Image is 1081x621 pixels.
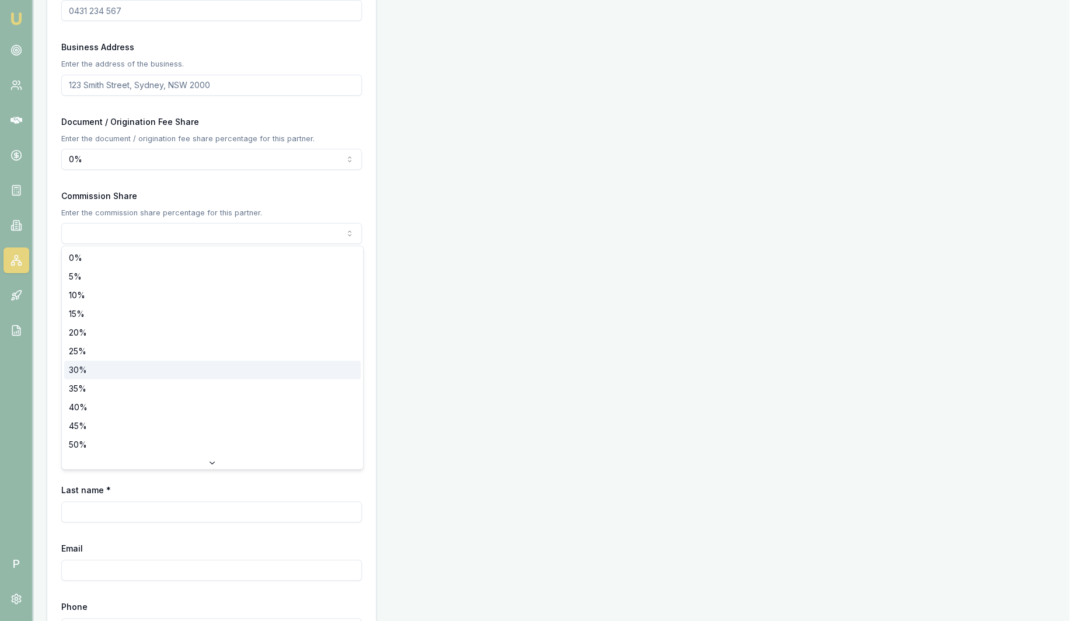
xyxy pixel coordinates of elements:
[69,289,85,301] span: 10 %
[69,346,86,357] span: 25 %
[69,420,87,432] span: 45 %
[69,439,87,451] span: 50 %
[69,271,82,282] span: 5 %
[69,327,87,339] span: 20 %
[69,364,87,376] span: 30 %
[69,383,86,395] span: 35 %
[69,308,85,320] span: 15 %
[69,402,88,413] span: 40 %
[69,252,82,264] span: 0 %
